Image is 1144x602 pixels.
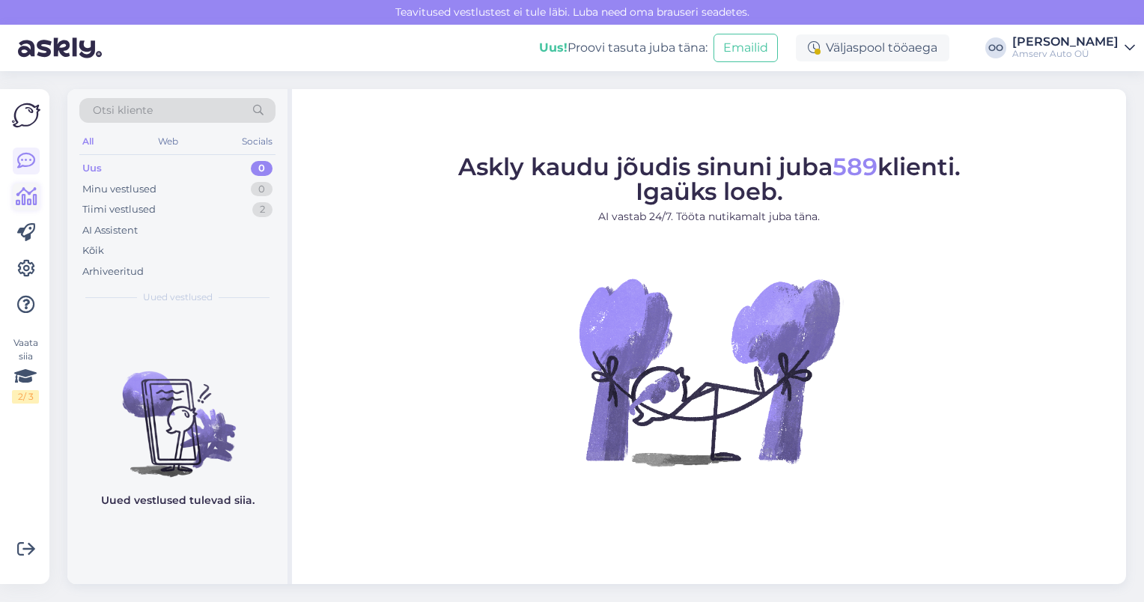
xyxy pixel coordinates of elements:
[1012,36,1119,48] div: [PERSON_NAME]
[93,103,153,118] span: Otsi kliente
[82,202,156,217] div: Tiimi vestlused
[574,237,844,506] img: No Chat active
[79,132,97,151] div: All
[143,291,213,304] span: Uued vestlused
[985,37,1006,58] div: OO
[458,152,961,206] span: Askly kaudu jõudis sinuni juba klienti. Igaüks loeb.
[252,202,273,217] div: 2
[101,493,255,508] p: Uued vestlused tulevad siia.
[82,182,156,197] div: Minu vestlused
[714,34,778,62] button: Emailid
[155,132,181,151] div: Web
[82,243,104,258] div: Kõik
[12,390,39,404] div: 2 / 3
[458,209,961,225] p: AI vastab 24/7. Tööta nutikamalt juba täna.
[82,264,144,279] div: Arhiveeritud
[82,223,138,238] div: AI Assistent
[539,40,568,55] b: Uus!
[12,336,39,404] div: Vaata siia
[67,344,287,479] img: No chats
[239,132,276,151] div: Socials
[539,39,708,57] div: Proovi tasuta juba täna:
[1012,48,1119,60] div: Amserv Auto OÜ
[82,161,102,176] div: Uus
[833,152,877,181] span: 589
[251,161,273,176] div: 0
[1012,36,1135,60] a: [PERSON_NAME]Amserv Auto OÜ
[251,182,273,197] div: 0
[796,34,949,61] div: Väljaspool tööaega
[12,101,40,130] img: Askly Logo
